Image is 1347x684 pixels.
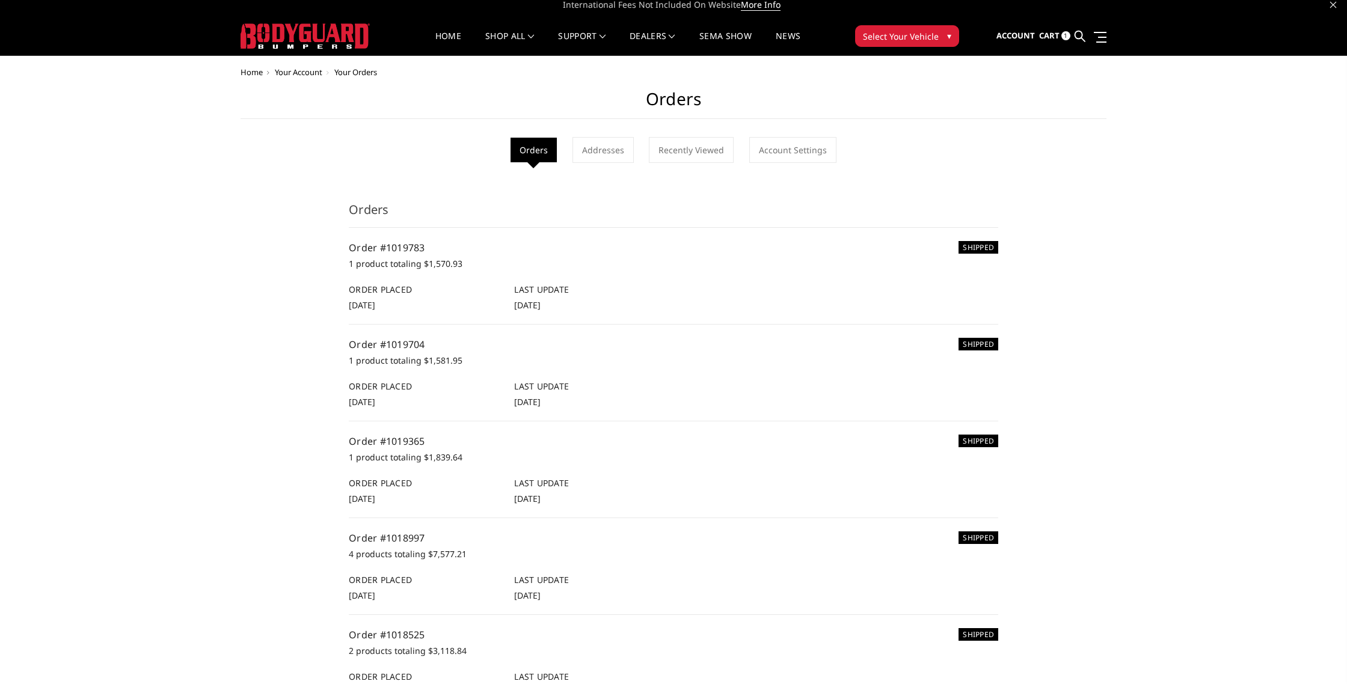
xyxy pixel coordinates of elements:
[1287,626,1347,684] iframe: Chat Widget
[514,590,541,601] span: [DATE]
[511,138,557,162] li: Orders
[1039,20,1070,52] a: Cart 1
[275,67,322,78] a: Your Account
[349,380,502,392] h6: Order Placed
[1061,31,1070,40] span: 1
[349,628,425,641] a: Order #1018525
[649,137,734,163] a: Recently Viewed
[485,32,534,55] a: shop all
[514,493,541,504] span: [DATE]
[959,338,998,350] h6: SHIPPED
[349,241,425,254] a: Order #1019783
[514,477,667,489] h6: Last Update
[996,30,1035,41] span: Account
[514,396,541,408] span: [DATE]
[334,67,377,78] span: Your Orders
[776,32,800,55] a: News
[435,32,461,55] a: Home
[514,283,667,296] h6: Last Update
[349,531,425,545] a: Order #1018997
[349,435,425,448] a: Order #1019365
[572,137,634,163] a: Addresses
[349,353,998,368] p: 1 product totaling $1,581.95
[241,67,263,78] a: Home
[863,30,939,43] span: Select Your Vehicle
[349,590,375,601] span: [DATE]
[349,396,375,408] span: [DATE]
[959,435,998,447] h6: SHIPPED
[349,201,998,228] h3: Orders
[349,547,998,561] p: 4 products totaling $7,577.21
[959,241,998,254] h6: SHIPPED
[959,531,998,544] h6: SHIPPED
[514,299,541,311] span: [DATE]
[349,338,425,351] a: Order #1019704
[630,32,675,55] a: Dealers
[349,477,502,489] h6: Order Placed
[996,20,1035,52] a: Account
[1039,30,1060,41] span: Cart
[749,137,836,163] a: Account Settings
[514,380,667,392] h6: Last Update
[959,628,998,641] h6: SHIPPED
[699,32,752,55] a: SEMA Show
[855,25,959,47] button: Select Your Vehicle
[349,299,375,311] span: [DATE]
[241,23,370,49] img: BODYGUARD BUMPERS
[947,29,951,42] span: ▾
[514,670,667,683] h6: Last Update
[558,32,606,55] a: Support
[349,450,998,465] p: 1 product totaling $1,839.64
[349,493,375,504] span: [DATE]
[349,283,502,296] h6: Order Placed
[349,670,502,683] h6: Order Placed
[349,573,502,586] h6: Order Placed
[514,573,667,586] h6: Last Update
[241,89,1106,119] h1: Orders
[349,257,998,271] p: 1 product totaling $1,570.93
[349,644,998,658] p: 2 products totaling $3,118.84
